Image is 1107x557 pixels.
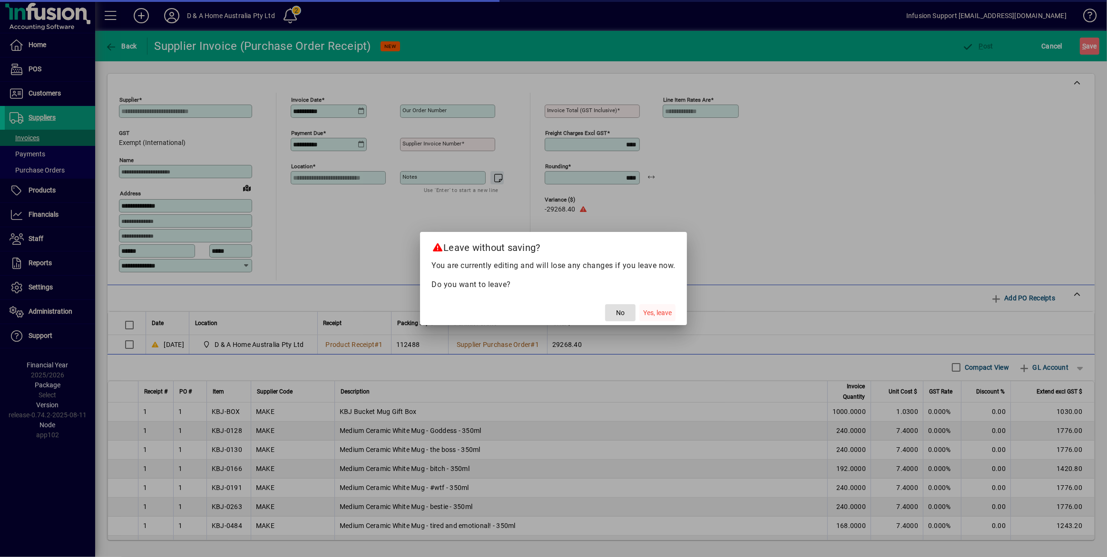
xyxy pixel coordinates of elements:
button: Yes, leave [639,304,676,321]
span: No [616,308,625,318]
span: Yes, leave [643,308,672,318]
button: No [605,304,636,321]
p: You are currently editing and will lose any changes if you leave now. [431,260,676,271]
p: Do you want to leave? [431,279,676,290]
h2: Leave without saving? [420,232,687,259]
